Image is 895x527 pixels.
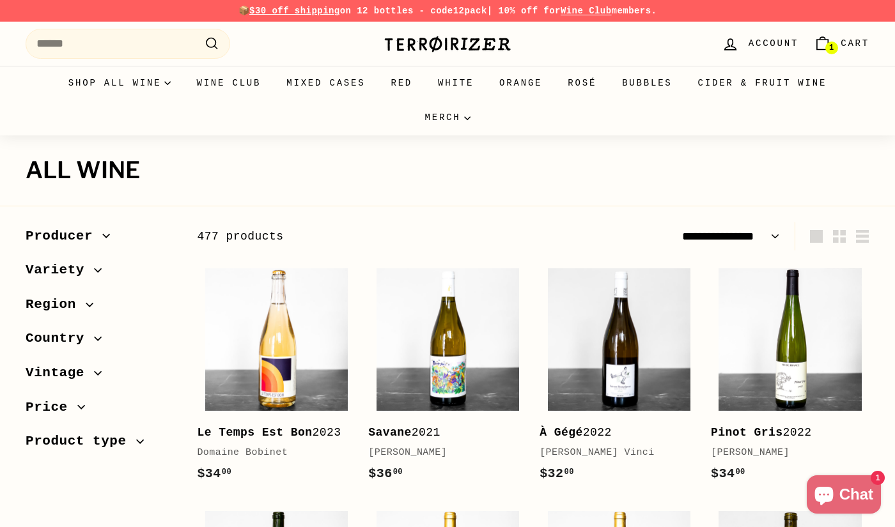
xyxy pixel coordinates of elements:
[26,222,176,257] button: Producer
[26,259,94,281] span: Variety
[540,426,583,439] b: À Gégé
[425,66,486,100] a: White
[829,43,834,52] span: 1
[841,36,869,50] span: Cart
[26,359,176,393] button: Vintage
[197,426,312,439] b: Le Temps Est Bon
[26,325,176,359] button: Country
[26,393,176,428] button: Price
[803,475,885,517] inbox-online-store-chat: Shopify online store chat
[197,466,231,481] span: $34
[555,66,609,100] a: Rosé
[540,466,574,481] span: $32
[26,397,77,418] span: Price
[183,66,274,100] a: Wine Club
[26,431,136,452] span: Product type
[26,158,869,183] h1: All wine
[540,260,698,496] a: À Gégé2022[PERSON_NAME] Vinci
[540,445,685,461] div: [PERSON_NAME] Vinci
[564,468,574,477] sup: 00
[26,294,86,316] span: Region
[26,4,869,18] p: 📦 on 12 bottles - code | 10% off for members.
[197,445,343,461] div: Domaine Bobinet
[393,468,403,477] sup: 00
[714,25,806,63] a: Account
[197,424,343,442] div: 2023
[368,466,403,481] span: $36
[378,66,425,100] a: Red
[685,66,840,100] a: Cider & Fruit Wine
[26,328,94,349] span: Country
[222,468,231,477] sup: 00
[806,25,877,63] a: Cart
[26,256,176,291] button: Variety
[56,66,184,100] summary: Shop all wine
[412,100,483,135] summary: Merch
[368,260,527,496] a: Savane2021[PERSON_NAME]
[561,6,612,16] a: Wine Club
[274,66,378,100] a: Mixed Cases
[486,66,555,100] a: Orange
[711,424,857,442] div: 2022
[711,466,745,481] span: $34
[368,424,514,442] div: 2021
[26,291,176,325] button: Region
[711,445,857,461] div: [PERSON_NAME]
[249,6,340,16] span: $30 off shipping
[453,6,487,16] strong: 12pack
[197,227,533,246] div: 477 products
[735,468,745,477] sup: 00
[197,260,355,496] a: Le Temps Est Bon2023Domaine Bobinet
[711,260,869,496] a: Pinot Gris2022[PERSON_NAME]
[26,362,94,384] span: Vintage
[540,424,685,442] div: 2022
[26,225,102,247] span: Producer
[749,36,798,50] span: Account
[368,445,514,461] div: [PERSON_NAME]
[609,66,685,100] a: Bubbles
[26,427,176,462] button: Product type
[711,426,783,439] b: Pinot Gris
[368,426,412,439] b: Savane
